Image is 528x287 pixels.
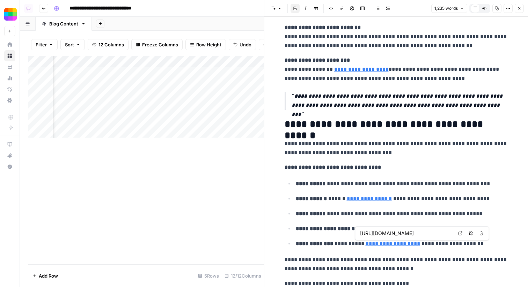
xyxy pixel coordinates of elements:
button: 12 Columns [88,39,129,50]
button: Row Height [185,39,226,50]
a: Home [4,39,15,50]
div: Blog Content [49,20,78,27]
div: What's new? [5,150,15,161]
button: Help + Support [4,161,15,172]
button: Sort [60,39,85,50]
span: Filter [36,41,47,48]
button: Filter [31,39,58,50]
button: Workspace: Smallpdf [4,6,15,23]
div: 5 Rows [195,270,222,281]
button: What's new? [4,150,15,161]
a: Flightpath [4,84,15,95]
a: Browse [4,50,15,61]
a: Settings [4,95,15,106]
span: 1,235 words [434,5,458,12]
a: Usage [4,73,15,84]
button: Add Row [28,270,62,281]
span: 12 Columns [98,41,124,48]
img: Smallpdf Logo [4,8,17,21]
span: Sort [65,41,74,48]
a: Blog Content [36,17,92,31]
a: Your Data [4,61,15,73]
button: 1,235 words [431,4,467,13]
span: Freeze Columns [142,41,178,48]
a: AirOps Academy [4,139,15,150]
button: Undo [229,39,256,50]
span: Add Row [39,272,58,279]
span: Row Height [196,41,221,48]
div: 12/12 Columns [222,270,264,281]
span: Undo [240,41,251,48]
button: Freeze Columns [131,39,183,50]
